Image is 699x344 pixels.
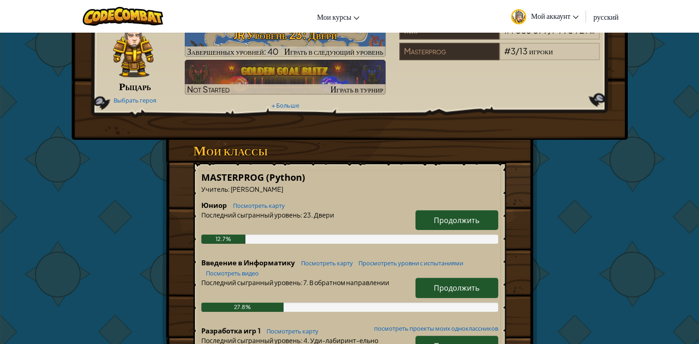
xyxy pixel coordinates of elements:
span: 23. [302,211,313,219]
img: avatar [511,9,526,24]
span: Последний сыгранный уровень [201,211,301,219]
a: Посмотреть карту [296,259,353,267]
span: (Python) [266,171,305,183]
span: русский [593,12,619,22]
span: Разработка игр 1 [201,326,262,335]
a: Посмотреть видео [201,269,259,277]
div: Masterprog [399,43,500,60]
span: игроки [529,46,553,56]
span: 3 [511,46,516,56]
a: Играть в следующий уровень [185,22,386,57]
a: Выбрать героя [114,97,156,104]
a: Masterprog#3/13игроки [399,52,600,62]
span: / [516,46,519,56]
a: Посмотреть карту [228,202,285,209]
span: 7. [302,278,308,287]
span: 13 [519,46,528,56]
a: + Больше [271,102,299,109]
div: 27.8% [201,303,284,312]
span: Последний сыгранный уровень [201,278,301,287]
span: Мои курсы [317,12,352,22]
span: Юниор [201,201,228,209]
span: MASTERPROG [201,171,266,183]
span: Мой аккаунт [531,11,579,21]
span: Играть в следующий уровень [284,46,383,57]
img: CodeCombat logo [83,7,163,26]
a: Мои курсы [313,4,364,29]
span: : [301,278,302,287]
span: [PERSON_NAME] [230,185,283,193]
span: Рыцарь [119,80,151,92]
span: Введение в Информатику [201,258,296,267]
a: Мир#1 036 079/7 993 921игроки [399,31,600,41]
span: Учитель [201,185,228,193]
a: Not StartedИграть в турнир [185,60,386,95]
a: посмотреть проекты моих одноклассников [369,326,498,332]
a: Мой аккаунт [506,2,583,31]
span: В обратном направлении [308,278,389,287]
span: Завершенных уровней: 40 [187,46,278,57]
h3: JR Уровень 23: Двери [185,24,386,45]
img: Golden Goal [185,60,386,95]
span: Not Started [187,84,230,94]
span: Играть в турнир [330,84,383,94]
span: Продолжить [434,215,479,225]
span: : [301,211,302,219]
a: русский [589,4,623,29]
div: 12.7% [201,235,246,244]
a: Просмотреть уровни с испытаниями [354,259,463,267]
span: Двери [313,211,334,219]
span: : [228,185,230,193]
img: knight-pose.png [113,22,153,77]
span: Продолжить [434,283,479,292]
h3: Мои классы [193,140,506,161]
a: Посмотреть карту [262,327,318,335]
span: # [504,46,511,56]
